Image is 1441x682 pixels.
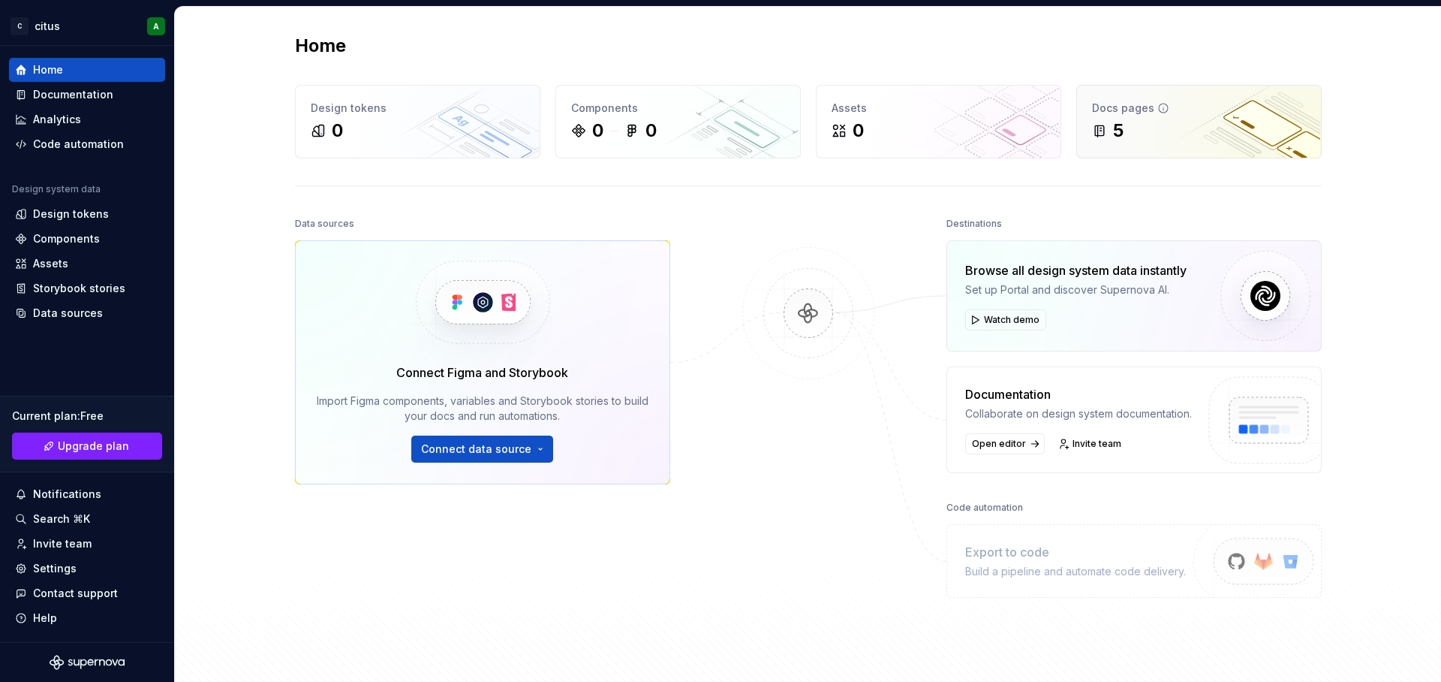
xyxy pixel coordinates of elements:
[816,85,1061,158] a: Assets0
[33,281,125,296] div: Storybook stories
[332,119,343,143] div: 0
[33,487,101,502] div: Notifications
[50,655,125,670] svg: Supernova Logo
[645,119,657,143] div: 0
[33,611,57,626] div: Help
[965,564,1186,579] div: Build a pipeline and automate code delivery.
[9,83,165,107] a: Documentation
[35,19,60,34] div: citus
[33,511,90,527] div: Search ⌘K
[9,606,165,630] button: Help
[571,101,785,116] div: Components
[12,183,101,195] div: Design system data
[9,301,165,325] a: Data sources
[1092,101,1306,116] div: Docs pages
[3,10,171,42] button: CcitusA
[965,282,1187,297] div: Set up Portal and discover Supernova AI.
[9,581,165,605] button: Contact support
[9,532,165,556] a: Invite team
[972,438,1026,450] span: Open editor
[9,557,165,581] a: Settings
[12,433,162,460] a: Upgrade plan
[153,20,159,32] div: A
[1054,433,1128,454] a: Invite team
[33,536,92,551] div: Invite team
[58,439,129,454] span: Upgrade plan
[33,231,100,246] div: Components
[1076,85,1322,158] a: Docs pages5
[9,107,165,131] a: Analytics
[411,436,553,463] button: Connect data source
[11,17,29,35] div: C
[965,385,1192,403] div: Documentation
[853,119,864,143] div: 0
[12,409,162,424] div: Current plan : Free
[965,261,1187,279] div: Browse all design system data instantly
[33,256,68,271] div: Assets
[832,101,1045,116] div: Assets
[592,119,603,143] div: 0
[33,137,124,152] div: Code automation
[33,306,103,321] div: Data sources
[9,132,165,156] a: Code automation
[965,433,1045,454] a: Open editor
[33,586,118,601] div: Contact support
[33,112,81,127] div: Analytics
[965,406,1192,421] div: Collaborate on design system documentation.
[311,101,525,116] div: Design tokens
[421,442,531,457] span: Connect data source
[9,227,165,251] a: Components
[317,394,648,424] div: Import Figma components, variables and Storybook stories to build your docs and run automations.
[946,213,1002,234] div: Destinations
[295,85,540,158] a: Design tokens0
[396,364,568,382] div: Connect Figma and Storybook
[295,34,346,58] h2: Home
[555,85,801,158] a: Components00
[33,87,113,102] div: Documentation
[33,62,63,77] div: Home
[295,213,354,234] div: Data sources
[9,507,165,531] button: Search ⌘K
[33,561,77,576] div: Settings
[9,58,165,82] a: Home
[33,207,109,222] div: Design tokens
[9,482,165,506] button: Notifications
[965,309,1046,330] button: Watch demo
[1113,119,1124,143] div: 5
[9,276,165,300] a: Storybook stories
[984,314,1039,326] span: Watch demo
[1072,438,1121,450] span: Invite team
[946,497,1023,518] div: Code automation
[9,202,165,226] a: Design tokens
[965,543,1186,561] div: Export to code
[9,252,165,276] a: Assets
